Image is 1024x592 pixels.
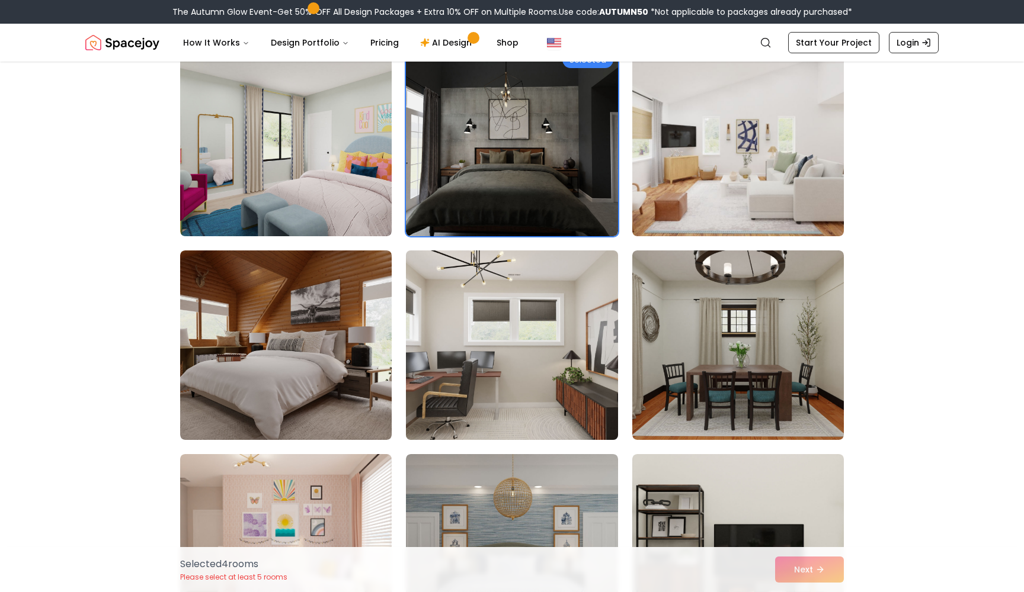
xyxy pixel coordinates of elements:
a: Login [889,32,939,53]
img: Room room-30 [632,250,844,440]
img: Room room-28 [180,250,392,440]
p: Please select at least 5 rooms [180,572,287,582]
span: Use code: [559,6,648,18]
b: AUTUMN50 [599,6,648,18]
img: Spacejoy Logo [85,31,159,54]
p: Selected 4 room s [180,557,287,571]
img: Room room-29 [401,246,623,445]
a: Start Your Project [788,32,879,53]
img: Room room-27 [632,47,844,236]
img: United States [547,36,561,50]
button: Design Portfolio [261,31,359,54]
img: Room room-25 [180,47,392,236]
a: Shop [487,31,528,54]
span: *Not applicable to packages already purchased* [648,6,852,18]
a: Pricing [361,31,408,54]
div: The Autumn Glow Event-Get 50% OFF All Design Packages + Extra 10% OFF on Multiple Rooms. [172,6,852,18]
nav: Global [85,24,939,62]
a: Spacejoy [85,31,159,54]
nav: Main [174,31,528,54]
img: Room room-26 [406,47,617,236]
button: How It Works [174,31,259,54]
a: AI Design [411,31,485,54]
